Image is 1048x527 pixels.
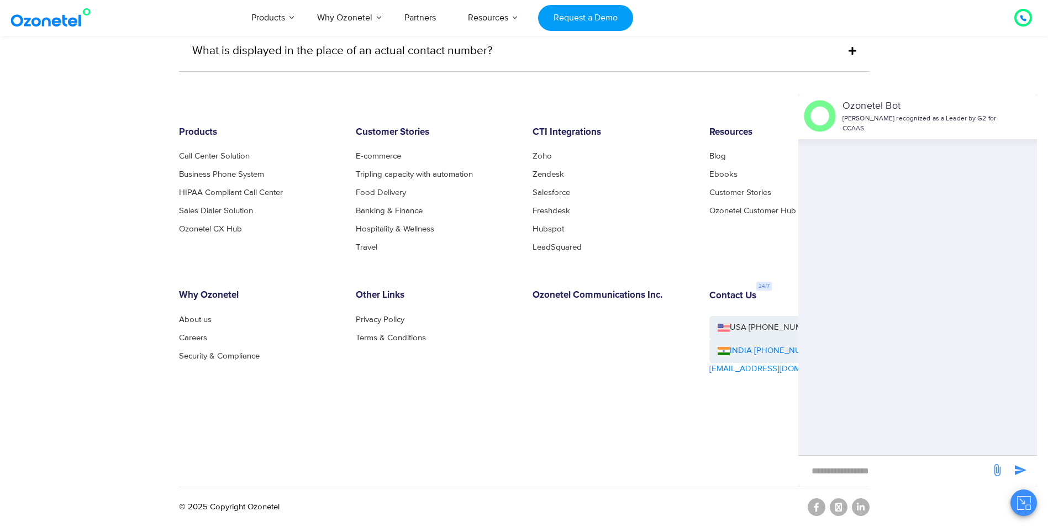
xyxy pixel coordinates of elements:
a: Tripling capacity with automation [356,170,473,178]
h6: Why Ozonetel [179,290,339,301]
a: What is displayed in the place of an actual contact number? [192,43,493,60]
a: Security & Compliance [179,352,260,360]
div: What is displayed in the place of an actual contact number? [179,31,870,71]
a: Customer Stories [709,188,771,197]
a: INDIA [PHONE_NUMBER] [718,345,825,357]
a: Zoho [533,152,552,160]
a: Call Center Solution [179,152,250,160]
img: us-flag.png [718,324,730,332]
button: Close chat [1010,489,1037,516]
span: send message [986,459,1008,481]
a: Ozonetel CX Hub [179,225,242,233]
a: Ebooks [709,170,738,178]
a: USA [PHONE_NUMBER] [709,316,870,340]
p: [PERSON_NAME] recognized as a Leader by G2 for CCAAS [842,114,1001,134]
div: new-msg-input [804,461,985,481]
a: Salesforce [533,188,570,197]
h6: Products [179,127,339,138]
a: Blog [709,152,726,160]
a: [EMAIL_ADDRESS][DOMAIN_NAME] [709,363,844,376]
a: E-commerce [356,152,401,160]
img: ind-flag.png [718,347,730,355]
a: Business Phone System [179,170,264,178]
img: header [804,100,836,132]
a: Travel [356,243,377,251]
a: Privacy Policy [356,315,404,324]
h6: CTI Integrations [533,127,693,138]
h6: Contact Us [709,291,756,302]
a: Terms & Conditions [356,334,426,342]
a: Freshdesk [533,207,570,215]
a: Careers [179,334,207,342]
a: Sales Dialer Solution [179,207,253,215]
a: About us [179,315,212,324]
p: © 2025 Copyright Ozonetel [179,501,280,514]
a: Ozonetel Customer Hub [709,207,796,215]
h6: Ozonetel Communications Inc. [533,290,693,301]
span: end chat or minimize [1002,112,1011,121]
a: Banking & Finance [356,207,423,215]
h6: Customer Stories [356,127,516,138]
p: Ozonetel Bot [842,99,1001,114]
a: Hospitality & Wellness [356,225,434,233]
a: Request a Demo [538,5,633,31]
span: send message [1009,459,1031,481]
a: Hubspot [533,225,564,233]
h6: Other Links [356,290,516,301]
h6: Resources [709,127,870,138]
a: LeadSquared [533,243,582,251]
a: Food Delivery [356,188,406,197]
a: HIPAA Compliant Call Center [179,188,283,197]
a: Zendesk [533,170,564,178]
